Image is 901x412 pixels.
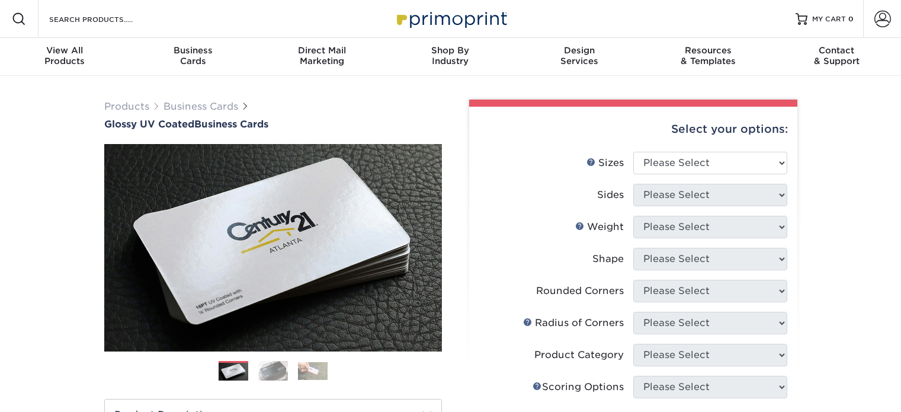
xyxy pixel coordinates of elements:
a: Direct MailMarketing [258,38,386,76]
a: Business Cards [163,101,238,112]
a: DesignServices [515,38,643,76]
a: Products [104,101,149,112]
div: Industry [386,45,515,66]
img: Primoprint [392,6,510,31]
span: Shop By [386,45,515,56]
img: Business Cards 02 [258,361,288,381]
div: Product Category [534,348,624,362]
input: SEARCH PRODUCTS..... [48,12,163,26]
span: 0 [848,15,854,23]
span: Design [515,45,643,56]
span: Glossy UV Coated [104,119,194,130]
span: Business [129,45,257,56]
h1: Business Cards [104,119,442,130]
a: Glossy UV CoatedBusiness Cards [104,119,442,130]
a: Resources& Templates [643,38,772,76]
div: Rounded Corners [536,284,624,298]
span: Contact [772,45,901,56]
span: MY CART [812,14,846,24]
span: Resources [643,45,772,56]
a: Shop ByIndustry [386,38,515,76]
div: Scoring Options [533,380,624,394]
img: Business Cards 01 [219,357,248,387]
img: Business Cards 03 [298,362,328,380]
div: Shape [592,252,624,266]
a: BusinessCards [129,38,257,76]
div: Marketing [258,45,386,66]
span: Direct Mail [258,45,386,56]
a: Contact& Support [772,38,901,76]
div: Sides [597,188,624,202]
div: & Support [772,45,901,66]
div: Radius of Corners [523,316,624,330]
div: Select your options: [479,107,788,152]
div: & Templates [643,45,772,66]
div: Cards [129,45,257,66]
div: Weight [575,220,624,234]
div: Services [515,45,643,66]
div: Sizes [586,156,624,170]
